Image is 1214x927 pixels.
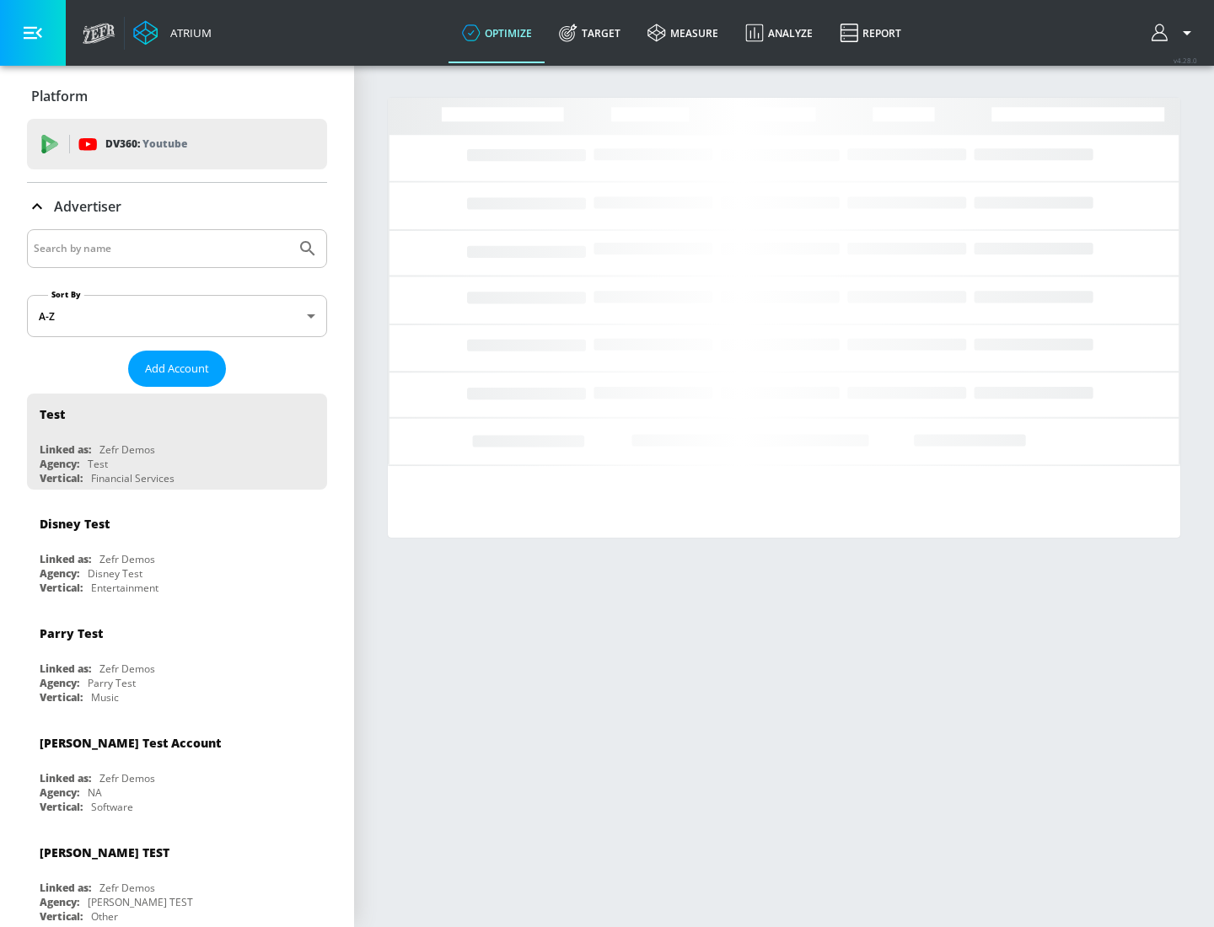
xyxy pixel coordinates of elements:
[34,238,289,260] input: Search by name
[40,771,91,785] div: Linked as:
[40,457,79,471] div: Agency:
[40,690,83,705] div: Vertical:
[27,613,327,709] div: Parry TestLinked as:Zefr DemosAgency:Parry TestVertical:Music
[27,183,327,230] div: Advertiser
[27,394,327,490] div: TestLinked as:Zefr DemosAgency:TestVertical:Financial Services
[826,3,915,63] a: Report
[40,442,91,457] div: Linked as:
[40,800,83,814] div: Vertical:
[48,289,84,300] label: Sort By
[27,722,327,818] div: [PERSON_NAME] Test AccountLinked as:Zefr DemosAgency:NAVertical:Software
[40,785,79,800] div: Agency:
[88,895,193,909] div: [PERSON_NAME] TEST
[88,785,102,800] div: NA
[27,119,327,169] div: DV360: Youtube
[99,442,155,457] div: Zefr Demos
[40,895,79,909] div: Agency:
[27,503,327,599] div: Disney TestLinked as:Zefr DemosAgency:Disney TestVertical:Entertainment
[99,552,155,566] div: Zefr Demos
[145,359,209,378] span: Add Account
[634,3,732,63] a: measure
[40,625,103,641] div: Parry Test
[1174,56,1197,65] span: v 4.28.0
[133,20,212,46] a: Atrium
[545,3,634,63] a: Target
[99,881,155,895] div: Zefr Demos
[88,566,142,581] div: Disney Test
[88,676,136,690] div: Parry Test
[91,471,175,485] div: Financial Services
[40,676,79,690] div: Agency:
[40,909,83,924] div: Vertical:
[105,135,187,153] p: DV360:
[99,771,155,785] div: Zefr Demos
[40,552,91,566] div: Linked as:
[91,909,118,924] div: Other
[88,457,108,471] div: Test
[40,844,169,860] div: [PERSON_NAME] TEST
[142,135,187,153] p: Youtube
[54,197,121,216] p: Advertiser
[40,406,65,422] div: Test
[732,3,826,63] a: Analyze
[27,72,327,120] div: Platform
[40,566,79,581] div: Agency:
[164,25,212,40] div: Atrium
[128,351,226,387] button: Add Account
[40,662,91,676] div: Linked as:
[40,516,110,532] div: Disney Test
[91,581,158,595] div: Entertainment
[40,881,91,895] div: Linked as:
[99,662,155,676] div: Zefr Demos
[449,3,545,63] a: optimize
[91,800,133,814] div: Software
[31,87,88,105] p: Platform
[40,581,83,595] div: Vertical:
[40,735,221,751] div: [PERSON_NAME] Test Account
[27,295,327,337] div: A-Z
[91,690,119,705] div: Music
[40,471,83,485] div: Vertical:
